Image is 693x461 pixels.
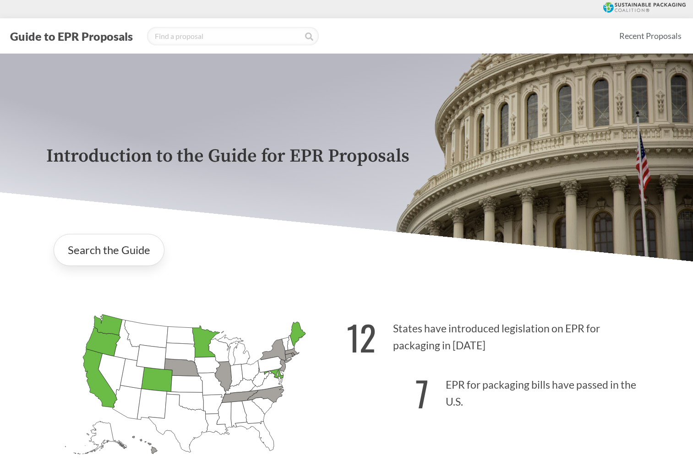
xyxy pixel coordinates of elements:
p: Introduction to the Guide for EPR Proposals [46,146,647,167]
strong: 7 [415,368,429,418]
a: Search the Guide [54,234,164,266]
p: States have introduced legislation on EPR for packaging in [DATE] [347,306,647,363]
strong: 12 [347,312,376,363]
input: Find a proposal [147,27,319,45]
p: EPR for packaging bills have passed in the U.S. [347,363,647,419]
a: Recent Proposals [615,26,686,46]
button: Guide to EPR Proposals [7,29,136,43]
